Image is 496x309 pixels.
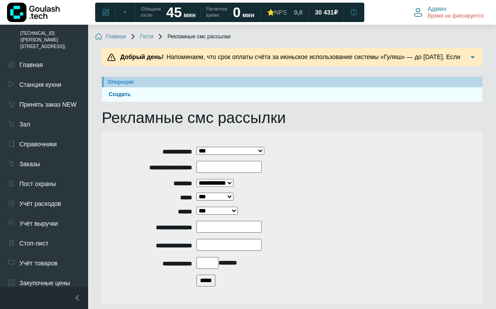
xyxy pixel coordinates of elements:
strong: 45 [166,4,182,20]
a: 30 431 ₽ [310,4,343,20]
span: мин [242,11,254,19]
a: Создать [105,90,479,99]
a: Главная [95,34,126,41]
span: Обещаем гостю [141,6,161,19]
span: Время не фиксируется [428,13,484,20]
div: Операции [107,78,479,86]
div: ⭐ [267,8,287,16]
span: 30 431 [315,8,334,16]
span: Напоминаем, что срок оплаты счёта за июньское использование системы «Гуляш» — до [DATE]. Если вы ... [118,53,460,79]
b: Добрый день! [120,53,164,60]
a: ⭐NPS 0,0 [262,4,308,20]
strong: 0 [233,4,241,20]
span: Расчетное время [206,6,227,19]
img: Подробнее [468,53,477,62]
button: Админ Время не фиксируется [408,3,489,22]
span: мин [184,11,196,19]
span: ₽ [334,8,338,16]
span: Админ [428,5,447,13]
img: Предупреждение [107,53,116,62]
img: Логотип компании Goulash.tech [7,3,60,22]
a: Гости [130,34,154,41]
span: Рекламные смс рассылки [157,34,230,41]
span: 0,0 [294,8,302,16]
a: Обещаем гостю 45 мин Расчетное время 0 мин [136,4,260,20]
span: NPS [274,9,287,16]
h1: Рекламные смс рассылки [102,108,482,127]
